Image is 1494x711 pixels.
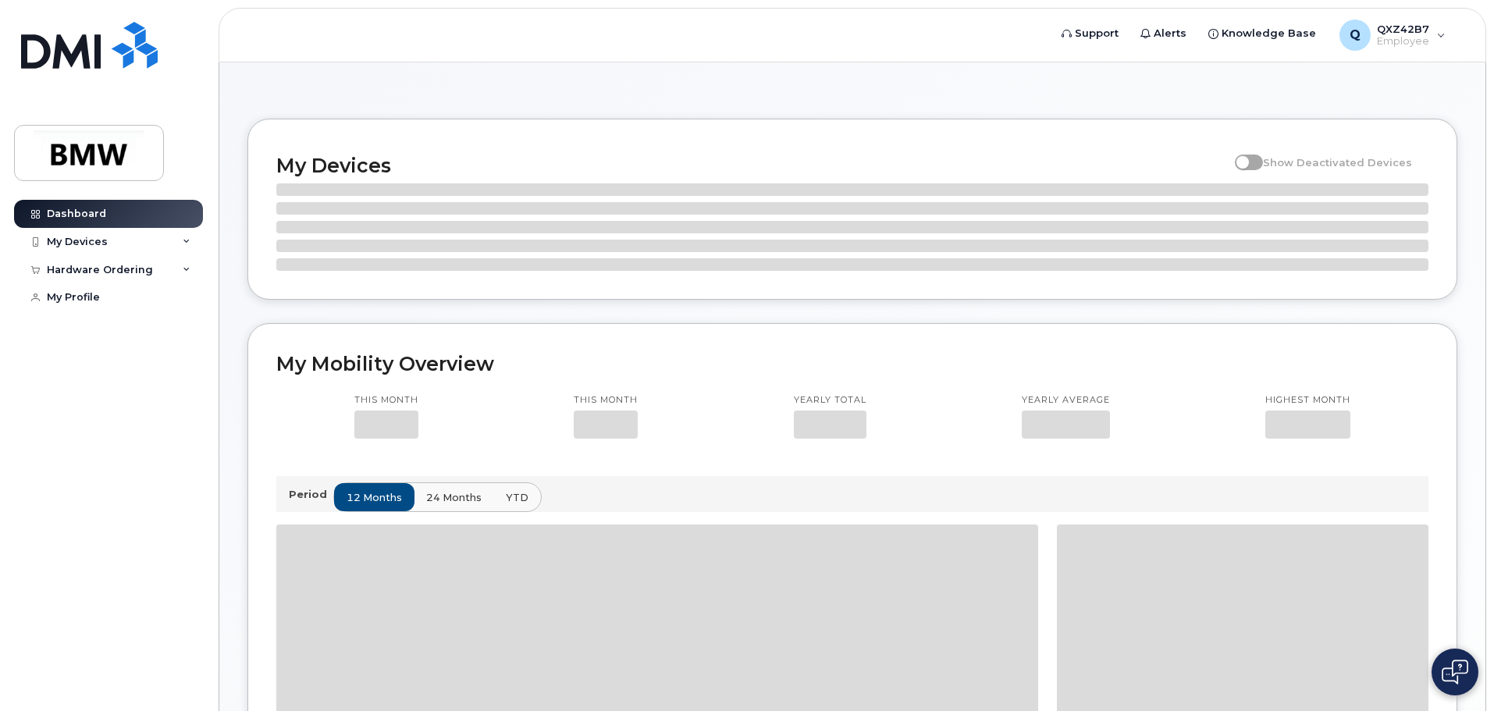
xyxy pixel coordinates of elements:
h2: My Mobility Overview [276,352,1428,375]
input: Show Deactivated Devices [1235,148,1247,160]
p: Yearly average [1022,394,1110,407]
span: 24 months [426,490,482,505]
span: Show Deactivated Devices [1263,156,1412,169]
p: This month [354,394,418,407]
h2: My Devices [276,154,1227,177]
span: YTD [506,490,528,505]
p: Highest month [1265,394,1350,407]
p: This month [574,394,638,407]
p: Period [289,487,333,502]
p: Yearly total [794,394,866,407]
img: Open chat [1442,659,1468,684]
